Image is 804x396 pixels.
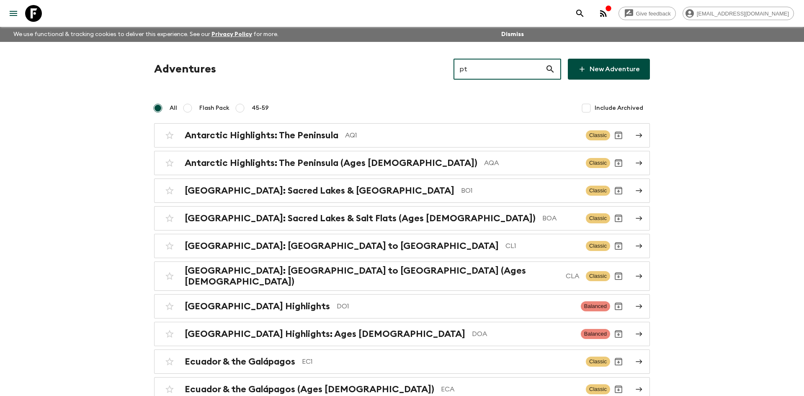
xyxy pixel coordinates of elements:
button: menu [5,5,22,22]
a: [GEOGRAPHIC_DATA]: [GEOGRAPHIC_DATA] to [GEOGRAPHIC_DATA]CL1ClassicArchive [154,234,650,258]
button: Archive [610,353,627,370]
button: Archive [610,210,627,227]
h2: [GEOGRAPHIC_DATA] Highlights [185,301,330,312]
button: Archive [610,268,627,285]
h2: Antarctic Highlights: The Peninsula (Ages [DEMOGRAPHIC_DATA]) [185,158,477,168]
a: [GEOGRAPHIC_DATA]: [GEOGRAPHIC_DATA] to [GEOGRAPHIC_DATA] (Ages [DEMOGRAPHIC_DATA])CLAClassicArchive [154,261,650,291]
button: Archive [610,182,627,199]
span: All [170,104,177,112]
a: Antarctic Highlights: The Peninsula (Ages [DEMOGRAPHIC_DATA])AQAClassicArchive [154,151,650,175]
span: Classic [586,213,610,223]
a: Antarctic Highlights: The PeninsulaAQ1ClassicArchive [154,123,650,148]
a: Privacy Policy [211,31,252,37]
span: Classic [586,158,610,168]
span: Balanced [581,329,610,339]
span: Classic [586,271,610,281]
p: DOA [472,329,574,339]
span: Include Archived [595,104,643,112]
h2: [GEOGRAPHIC_DATA]: [GEOGRAPHIC_DATA] to [GEOGRAPHIC_DATA] (Ages [DEMOGRAPHIC_DATA]) [185,265,559,287]
button: Archive [610,326,627,342]
a: [GEOGRAPHIC_DATA]: Sacred Lakes & [GEOGRAPHIC_DATA]BO1ClassicArchive [154,179,650,203]
h1: Adventures [154,61,216,78]
button: Archive [610,238,627,254]
p: CLA [566,271,579,281]
h2: [GEOGRAPHIC_DATA]: [GEOGRAPHIC_DATA] to [GEOGRAPHIC_DATA] [185,241,499,251]
p: BOA [542,213,579,223]
p: AQ1 [345,130,579,140]
button: search adventures [572,5,588,22]
a: [GEOGRAPHIC_DATA] Highlights: Ages [DEMOGRAPHIC_DATA]DOABalancedArchive [154,322,650,346]
h2: Ecuador & the Galápagos [185,356,295,367]
button: Archive [610,127,627,144]
span: Classic [586,357,610,367]
h2: [GEOGRAPHIC_DATA]: Sacred Lakes & Salt Flats (Ages [DEMOGRAPHIC_DATA]) [185,213,536,224]
button: Dismiss [499,28,526,40]
h2: Ecuador & the Galápagos (Ages [DEMOGRAPHIC_DATA]) [185,384,434,395]
span: 45-59 [252,104,269,112]
p: DO1 [337,301,574,311]
span: [EMAIL_ADDRESS][DOMAIN_NAME] [692,10,794,17]
span: Classic [586,186,610,196]
span: Balanced [581,301,610,311]
span: Give feedback [631,10,675,17]
span: Classic [586,384,610,394]
span: Classic [586,241,610,251]
button: Archive [610,298,627,315]
h2: Antarctic Highlights: The Peninsula [185,130,338,141]
p: CL1 [505,241,579,251]
span: Flash Pack [199,104,229,112]
div: [EMAIL_ADDRESS][DOMAIN_NAME] [683,7,794,20]
p: AQA [484,158,579,168]
h2: [GEOGRAPHIC_DATA] Highlights: Ages [DEMOGRAPHIC_DATA] [185,329,465,339]
p: ECA [441,384,579,394]
input: e.g. AR1, Argentina [454,57,545,81]
p: BO1 [461,186,579,196]
h2: [GEOGRAPHIC_DATA]: Sacred Lakes & [GEOGRAPHIC_DATA] [185,185,454,196]
a: Give feedback [618,7,676,20]
span: Classic [586,130,610,140]
a: [GEOGRAPHIC_DATA] HighlightsDO1BalancedArchive [154,294,650,318]
button: Archive [610,155,627,171]
a: [GEOGRAPHIC_DATA]: Sacred Lakes & Salt Flats (Ages [DEMOGRAPHIC_DATA])BOAClassicArchive [154,206,650,230]
a: New Adventure [568,59,650,80]
a: Ecuador & the GalápagosEC1ClassicArchive [154,349,650,374]
p: EC1 [302,357,579,367]
p: We use functional & tracking cookies to deliver this experience. See our for more. [10,27,282,42]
